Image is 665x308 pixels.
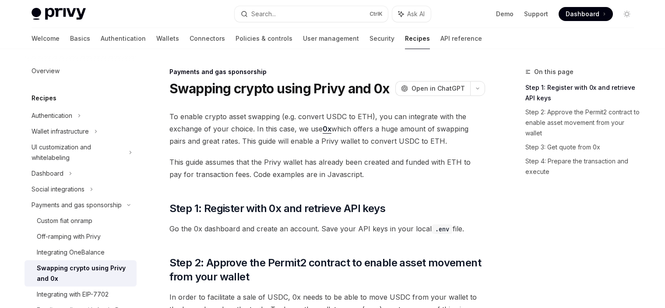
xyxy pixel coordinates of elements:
[525,154,641,179] a: Step 4: Prepare the transaction and execute
[32,184,84,195] div: Social integrations
[37,289,109,300] div: Integrating with EIP-7702
[32,66,60,76] div: Overview
[37,247,105,258] div: Integrating OneBalance
[496,10,514,18] a: Demo
[525,81,641,105] a: Step 1: Register with 0x and retrieve API keys
[395,81,470,96] button: Open in ChatGPT
[37,216,92,226] div: Custom fiat onramp
[32,110,72,121] div: Authentication
[25,260,137,287] a: Swapping crypto using Privy and 0x
[169,223,485,235] span: Go the 0x dashboard and create an account. Save your API keys in your local file.
[169,202,385,216] span: Step 1: Register with 0x and retrieve API keys
[303,28,359,49] a: User management
[369,28,394,49] a: Security
[405,28,430,49] a: Recipes
[25,229,137,244] a: Off-ramping with Privy
[392,6,431,22] button: Ask AI
[323,124,331,134] a: 0x
[524,10,548,18] a: Support
[25,244,137,260] a: Integrating OneBalance
[525,140,641,154] a: Step 3: Get quote from 0x
[101,28,146,49] a: Authentication
[32,200,122,210] div: Payments and gas sponsorship
[169,67,485,76] div: Payments and gas sponsorship
[369,11,383,18] span: Ctrl K
[32,168,63,179] div: Dashboard
[235,6,388,22] button: Search...CtrlK
[32,142,123,163] div: UI customization and whitelabeling
[70,28,90,49] a: Basics
[407,10,425,18] span: Ask AI
[525,105,641,140] a: Step 2: Approve the Permit2 contract to enable asset movement from your wallet
[32,93,56,103] h5: Recipes
[32,126,89,137] div: Wallet infrastructure
[236,28,292,49] a: Policies & controls
[169,256,485,284] span: Step 2: Approve the Permit2 contract to enable asset movement from your wallet
[190,28,225,49] a: Connectors
[412,84,465,93] span: Open in ChatGPT
[251,9,276,19] div: Search...
[32,28,60,49] a: Welcome
[432,224,453,234] code: .env
[25,287,137,302] a: Integrating with EIP-7702
[37,263,131,284] div: Swapping crypto using Privy and 0x
[169,110,485,147] span: To enable crypto asset swapping (e.g. convert USDC to ETH), you can integrate with the exchange o...
[440,28,482,49] a: API reference
[32,8,86,20] img: light logo
[25,63,137,79] a: Overview
[169,156,485,181] span: This guide assumes that the Privy wallet has already been created and funded with ETH to pay for ...
[620,7,634,21] button: Toggle dark mode
[25,213,137,229] a: Custom fiat onramp
[156,28,179,49] a: Wallets
[37,231,101,242] div: Off-ramping with Privy
[566,10,599,18] span: Dashboard
[534,67,574,77] span: On this page
[169,81,390,96] h1: Swapping crypto using Privy and 0x
[559,7,613,21] a: Dashboard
